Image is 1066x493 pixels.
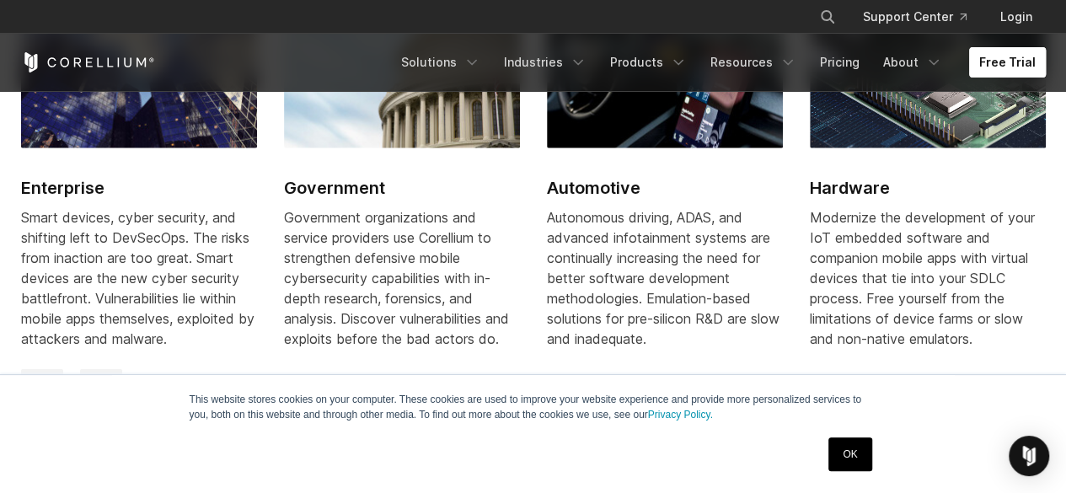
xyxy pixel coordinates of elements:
[810,209,1035,347] span: Modernize the development of your IoT embedded software and companion mobile apps with virtual de...
[391,47,1046,78] div: Navigation Menu
[987,2,1046,32] a: Login
[810,47,870,78] a: Pricing
[80,369,122,411] button: next
[547,207,783,349] div: Autonomous driving, ADAS, and advanced infotainment systems are continually increasing the need f...
[284,175,520,201] h2: Government
[969,47,1046,78] a: Free Trial
[21,2,257,369] a: Enterprise Enterprise Smart devices, cyber security, and shifting left to DevSecOps. The risks fr...
[21,175,257,201] h2: Enterprise
[873,47,952,78] a: About
[849,2,980,32] a: Support Center
[284,2,520,369] a: Government Government Government organizations and service providers use Corellium to strengthen ...
[648,409,713,421] a: Privacy Policy.
[600,47,697,78] a: Products
[1009,436,1049,476] div: Open Intercom Messenger
[21,207,257,349] div: Smart devices, cyber security, and shifting left to DevSecOps. The risks from inaction are too gr...
[21,369,63,411] button: previous
[190,392,877,422] p: This website stores cookies on your computer. These cookies are used to improve your website expe...
[547,175,783,201] h2: Automotive
[799,2,1046,32] div: Navigation Menu
[391,47,490,78] a: Solutions
[810,175,1046,201] h2: Hardware
[700,47,806,78] a: Resources
[494,47,597,78] a: Industries
[812,2,843,32] button: Search
[284,207,520,349] div: Government organizations and service providers use Corellium to strengthen defensive mobile cyber...
[547,2,783,369] a: Automotive Automotive Autonomous driving, ADAS, and advanced infotainment systems are continually...
[828,437,871,471] a: OK
[810,2,1046,369] a: Hardware Hardware Modernize the development of your IoT embedded software and companion mobile ap...
[21,52,155,72] a: Corellium Home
